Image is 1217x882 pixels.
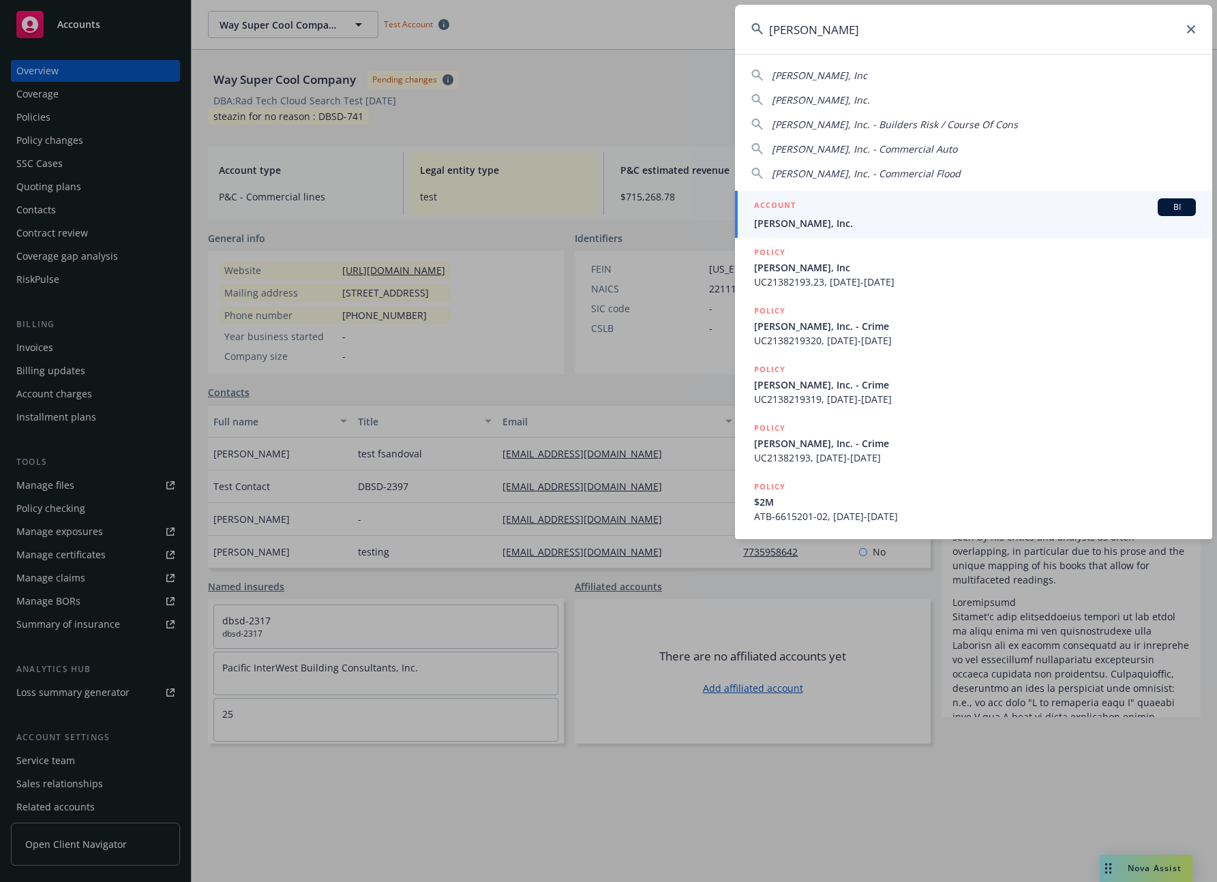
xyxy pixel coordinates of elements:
[754,451,1196,465] span: UC21382193, [DATE]-[DATE]
[754,275,1196,289] span: UC21382193.23, [DATE]-[DATE]
[754,245,785,259] h5: POLICY
[735,5,1212,54] input: Search...
[754,333,1196,348] span: UC2138219320, [DATE]-[DATE]
[754,260,1196,275] span: [PERSON_NAME], Inc
[735,296,1212,355] a: POLICY[PERSON_NAME], Inc. - CrimeUC2138219320, [DATE]-[DATE]
[772,69,867,82] span: [PERSON_NAME], Inc
[772,93,870,106] span: [PERSON_NAME], Inc.
[754,421,785,435] h5: POLICY
[1163,201,1190,213] span: BI
[735,414,1212,472] a: POLICY[PERSON_NAME], Inc. - CrimeUC21382193, [DATE]-[DATE]
[754,304,785,318] h5: POLICY
[754,436,1196,451] span: [PERSON_NAME], Inc. - Crime
[735,238,1212,296] a: POLICY[PERSON_NAME], IncUC21382193.23, [DATE]-[DATE]
[754,392,1196,406] span: UC2138219319, [DATE]-[DATE]
[772,167,961,180] span: [PERSON_NAME], Inc. - Commercial Flood
[754,509,1196,523] span: ATB-6615201-02, [DATE]-[DATE]
[754,198,796,215] h5: ACCOUNT
[754,319,1196,333] span: [PERSON_NAME], Inc. - Crime
[754,480,785,493] h5: POLICY
[735,355,1212,414] a: POLICY[PERSON_NAME], Inc. - CrimeUC2138219319, [DATE]-[DATE]
[754,495,1196,509] span: $2M
[735,191,1212,238] a: ACCOUNTBI[PERSON_NAME], Inc.
[754,378,1196,392] span: [PERSON_NAME], Inc. - Crime
[772,142,957,155] span: [PERSON_NAME], Inc. - Commercial Auto
[754,216,1196,230] span: [PERSON_NAME], Inc.
[735,472,1212,531] a: POLICY$2MATB-6615201-02, [DATE]-[DATE]
[754,363,785,376] h5: POLICY
[772,118,1018,131] span: [PERSON_NAME], Inc. - Builders Risk / Course Of Cons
